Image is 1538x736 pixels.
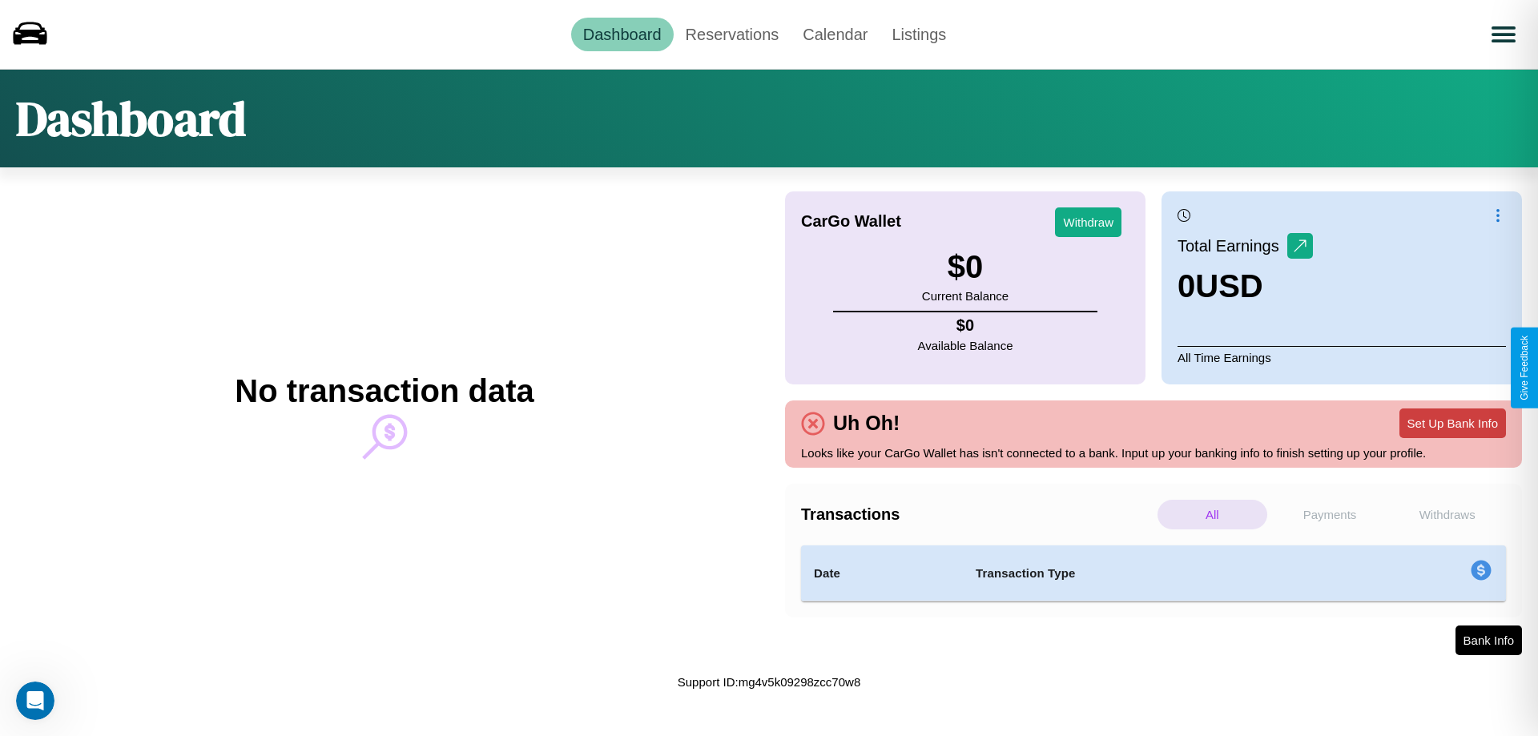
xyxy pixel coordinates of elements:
[922,249,1009,285] h3: $ 0
[922,285,1009,307] p: Current Balance
[674,18,791,51] a: Reservations
[1158,500,1267,529] p: All
[1399,408,1506,438] button: Set Up Bank Info
[1455,625,1522,655] button: Bank Info
[1178,346,1506,368] p: All Time Earnings
[814,564,950,583] h4: Date
[1481,12,1526,57] button: Open menu
[1392,500,1502,529] p: Withdraws
[1178,231,1287,260] p: Total Earnings
[571,18,674,51] a: Dashboard
[1519,336,1530,400] div: Give Feedback
[918,316,1013,335] h4: $ 0
[678,671,860,693] p: Support ID: mg4v5k09298zcc70w8
[235,373,533,409] h2: No transaction data
[16,86,246,151] h1: Dashboard
[801,212,901,231] h4: CarGo Wallet
[801,442,1506,464] p: Looks like your CarGo Wallet has isn't connected to a bank. Input up your banking info to finish ...
[1275,500,1385,529] p: Payments
[976,564,1339,583] h4: Transaction Type
[16,682,54,720] iframe: Intercom live chat
[825,412,908,435] h4: Uh Oh!
[918,335,1013,356] p: Available Balance
[801,545,1506,601] table: simple table
[801,505,1153,524] h4: Transactions
[1178,268,1313,304] h3: 0 USD
[880,18,958,51] a: Listings
[791,18,880,51] a: Calendar
[1055,207,1121,237] button: Withdraw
